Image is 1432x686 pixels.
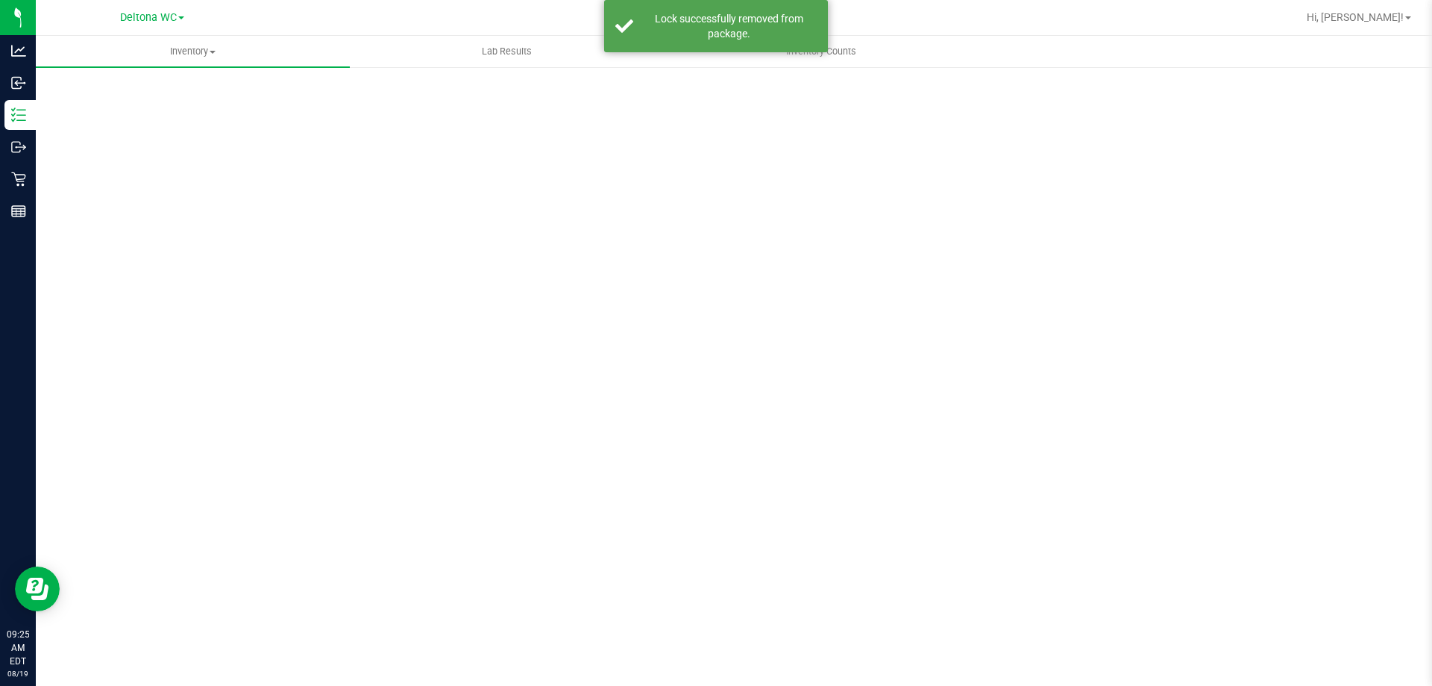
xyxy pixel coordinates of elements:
[641,11,817,41] div: Lock successfully removed from package.
[11,107,26,122] inline-svg: Inventory
[11,140,26,155] inline-svg: Outbound
[350,36,664,67] a: Lab Results
[11,204,26,219] inline-svg: Reports
[1307,11,1404,23] span: Hi, [PERSON_NAME]!
[462,45,552,58] span: Lab Results
[11,75,26,90] inline-svg: Inbound
[11,172,26,187] inline-svg: Retail
[36,36,350,67] a: Inventory
[36,45,350,58] span: Inventory
[7,628,29,668] p: 09:25 AM EDT
[15,567,60,611] iframe: Resource center
[11,43,26,58] inline-svg: Analytics
[7,668,29,679] p: 08/19
[120,11,177,24] span: Deltona WC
